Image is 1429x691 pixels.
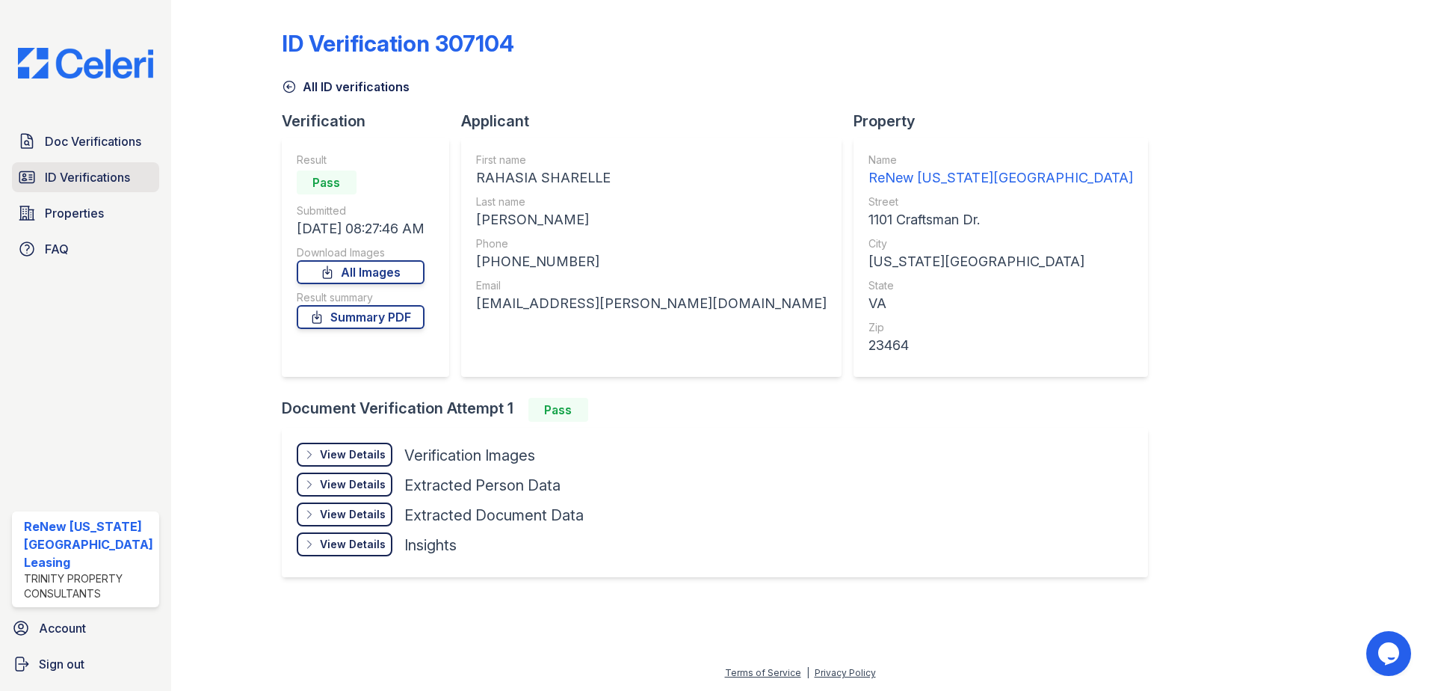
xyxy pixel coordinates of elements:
div: [DATE] 08:27:46 AM [297,218,425,239]
span: Account [39,619,86,637]
div: Extracted Person Data [404,475,561,496]
div: Email [476,278,827,293]
div: Property [854,111,1160,132]
div: View Details [320,507,386,522]
div: Pass [528,398,588,422]
div: City [868,236,1133,251]
div: Insights [404,535,457,556]
span: Sign out [39,655,84,673]
span: Doc Verifications [45,132,141,150]
a: Summary PDF [297,305,425,329]
div: [US_STATE][GEOGRAPHIC_DATA] [868,251,1133,272]
div: Name [868,153,1133,168]
div: Applicant [461,111,854,132]
div: 1101 Craftsman Dr. [868,209,1133,230]
a: All ID verifications [282,78,410,96]
div: [PHONE_NUMBER] [476,251,827,272]
div: Verification [282,111,461,132]
div: | [806,667,809,678]
a: FAQ [12,234,159,264]
a: Account [6,613,165,643]
div: RAHASIA SHARELLE [476,168,827,188]
div: Document Verification Attempt 1 [282,398,1160,422]
div: [PERSON_NAME] [476,209,827,230]
div: Submitted [297,203,425,218]
a: Properties [12,198,159,228]
div: View Details [320,477,386,492]
div: Zip [868,320,1133,335]
span: Properties [45,204,104,222]
div: Trinity Property Consultants [24,571,153,601]
div: Pass [297,171,357,194]
a: ID Verifications [12,162,159,192]
a: Name ReNew [US_STATE][GEOGRAPHIC_DATA] [868,153,1133,188]
div: ID Verification 307104 [282,30,514,57]
a: Privacy Policy [815,667,876,678]
a: Sign out [6,649,165,679]
img: CE_Logo_Blue-a8612792a0a2168367f1c8372b55b34899dd931a85d93a1a3d3e32e68fde9ad4.png [6,48,165,79]
div: Last name [476,194,827,209]
iframe: chat widget [1366,631,1414,676]
div: Extracted Document Data [404,505,584,526]
div: VA [868,293,1133,314]
span: ID Verifications [45,168,130,186]
div: Phone [476,236,827,251]
div: Result [297,153,425,168]
span: FAQ [45,240,69,258]
div: [EMAIL_ADDRESS][PERSON_NAME][DOMAIN_NAME] [476,293,827,314]
a: Doc Verifications [12,126,159,156]
div: 23464 [868,335,1133,356]
a: Terms of Service [725,667,801,678]
a: All Images [297,260,425,284]
div: Street [868,194,1133,209]
div: Download Images [297,245,425,260]
div: First name [476,153,827,168]
div: Verification Images [404,445,535,466]
div: ReNew [US_STATE][GEOGRAPHIC_DATA] Leasing [24,518,153,571]
div: State [868,278,1133,293]
div: View Details [320,447,386,462]
div: Result summary [297,290,425,305]
div: ReNew [US_STATE][GEOGRAPHIC_DATA] [868,168,1133,188]
div: View Details [320,537,386,552]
